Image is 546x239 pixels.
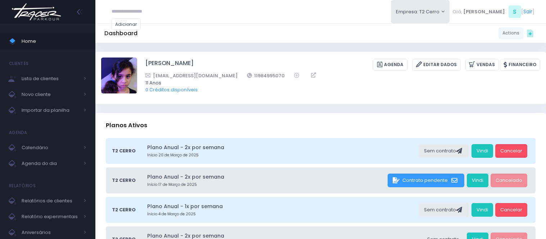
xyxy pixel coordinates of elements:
[145,59,194,71] a: [PERSON_NAME]
[147,173,385,181] a: Plano Anual - 2x por semana
[22,196,79,206] span: Relatórios de clientes
[495,144,527,158] a: Cancelar
[373,59,407,71] a: Agenda
[465,59,499,71] a: Vendas
[106,115,147,135] h3: Planos Ativos
[22,228,79,237] span: Aniversários
[450,4,537,20] div: [ ]
[22,106,79,115] span: Importar da planilha
[112,18,141,30] a: Adicionar
[247,72,285,79] a: 11984995070
[22,37,86,46] span: Home
[147,144,417,151] a: Plano Anual - 2x por semana
[9,56,28,71] h4: Clientes
[145,72,238,79] a: [EMAIL_ADDRESS][DOMAIN_NAME]
[22,143,79,152] span: Calendário
[467,174,488,187] a: Vindi
[9,125,27,140] h4: Agenda
[463,8,505,15] span: [PERSON_NAME]
[112,177,136,184] span: T2 Cerro
[509,5,521,18] span: S
[101,58,137,96] label: Alterar foto de perfil
[419,144,469,158] div: Sem contrato
[112,147,136,155] span: T2 Cerro
[9,179,36,193] h4: Relatórios
[22,159,79,168] span: Agenda do dia
[402,177,448,184] span: Contrato pendente
[523,26,537,40] div: Quick actions
[498,27,523,39] a: Actions
[22,74,79,83] span: Lista de clientes
[452,8,462,15] span: Olá,
[101,58,137,93] img: Antonia marinho
[112,206,136,213] span: T2 Cerro
[22,90,79,99] span: Novo cliente
[147,203,417,210] a: Plano Anual - 1x por semana
[147,182,385,188] small: Início 17 de Março de 2025
[412,59,461,71] a: Editar Dados
[471,144,493,158] a: Vindi
[495,203,527,217] a: Cancelar
[145,86,198,93] a: 0 Créditos disponíveis
[147,152,417,158] small: Início 20 de Março de 2025
[147,211,417,217] small: Início 4 de Março de 2025
[419,203,469,217] div: Sem contrato
[145,79,531,87] span: 11 Anos
[104,30,137,37] h5: Dashboard
[22,212,79,221] span: Relatório experimentais
[471,203,493,217] a: Vindi
[523,8,532,15] a: Sair
[500,59,540,71] a: Financeiro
